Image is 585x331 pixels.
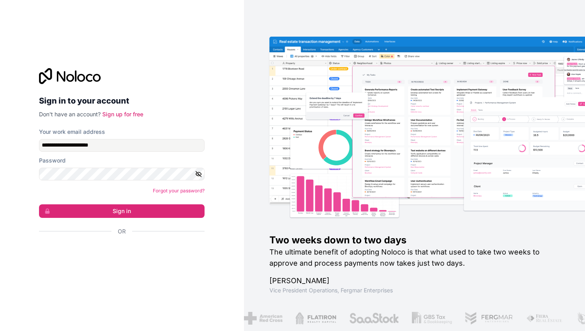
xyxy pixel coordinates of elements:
[118,227,126,235] span: Or
[269,247,560,269] h2: The ultimate benefit of adopting Noloco is that what used to take two weeks to approve and proces...
[295,312,337,325] img: /assets/flatiron-C8eUkumj.png
[269,234,560,247] h1: Two weeks down to two days
[39,139,205,152] input: Email address
[349,312,399,325] img: /assets/saastock-C6Zbiodz.png
[39,204,205,218] button: Sign in
[39,94,205,108] h2: Sign in to your account
[39,111,101,118] span: Don't have an account?
[39,157,66,165] label: Password
[39,168,205,180] input: Password
[526,312,564,325] img: /assets/fiera-fwj2N5v4.png
[244,312,283,325] img: /assets/american-red-cross-BAupjrZR.png
[269,275,560,286] h1: [PERSON_NAME]
[269,286,560,294] h1: Vice President Operations , Fergmar Enterprises
[102,111,143,118] a: Sign up for free
[465,312,513,325] img: /assets/fergmar-CudnrXN5.png
[35,244,202,262] iframe: Sign in with Google Button
[153,188,205,194] a: Forgot your password?
[412,312,452,325] img: /assets/gbstax-C-GtDUiK.png
[39,128,105,136] label: Your work email address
